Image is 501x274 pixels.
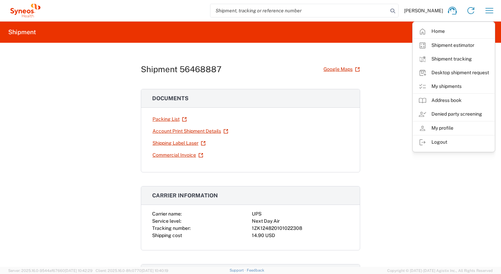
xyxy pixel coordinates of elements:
a: My shipments [413,80,494,93]
h2: Shipment [8,28,36,36]
a: Shipment estimator [413,39,494,52]
a: Desktop shipment request [413,66,494,80]
div: Next Day Air [252,218,349,225]
span: Server: 2025.16.0-9544af67660 [8,269,93,273]
span: [DATE] 10:40:19 [142,269,168,273]
a: Shipping Label Laser [152,137,206,149]
input: Shipment, tracking or reference number [210,4,388,17]
div: UPS [252,210,349,218]
a: Home [413,25,494,38]
span: Client: 2025.16.0-8fc0770 [96,269,168,273]
a: Denied party screening [413,107,494,121]
span: Carrier name: [152,211,182,217]
a: My profile [413,121,494,135]
h1: Shipment 56468887 [141,64,221,74]
span: Documents [152,95,188,102]
div: 14.90 USD [252,232,349,239]
a: Shipment tracking [413,52,494,66]
a: Packing List [152,113,187,125]
div: 1ZK124820101022308 [252,225,349,232]
span: Tracking number: [152,225,191,231]
span: [PERSON_NAME] [404,8,443,14]
a: Support [230,268,247,272]
a: Google Maps [323,63,360,75]
a: Account Print Shipment Details [152,125,229,137]
span: Copyright © [DATE]-[DATE] Agistix Inc., All Rights Reserved [387,268,493,274]
span: [DATE] 10:42:29 [65,269,93,273]
a: Feedback [247,268,264,272]
a: Commercial Invoice [152,149,204,161]
span: Shipping cost [152,233,182,238]
span: Carrier information [152,192,218,199]
span: Service level: [152,218,181,224]
a: Address book [413,94,494,107]
a: Logout [413,135,494,149]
